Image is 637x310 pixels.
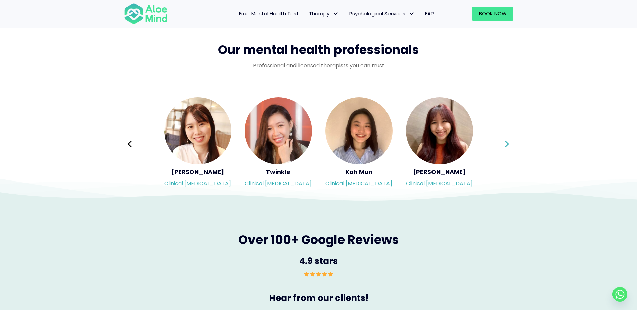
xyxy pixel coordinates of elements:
[164,168,231,176] h5: [PERSON_NAME]
[245,168,312,176] h5: Twinkle
[164,97,231,191] a: <h5>Kher Yin</h5><p>Clinical psychologist</p> [PERSON_NAME]Clinical [MEDICAL_DATA]
[472,7,513,21] a: Book Now
[325,168,393,176] h5: Kah Mun
[325,97,393,191] div: Slide 10 of 3
[238,231,399,248] span: Over 100+ Google Reviews
[124,62,513,69] p: Professional and licensed therapists you can trust
[331,9,341,19] span: Therapy: submenu
[425,10,434,17] span: EAP
[218,41,419,58] span: Our mental health professionals
[406,97,473,191] div: Slide 11 of 3
[176,7,439,21] nav: Menu
[328,271,333,277] img: ⭐
[309,10,339,17] span: Therapy
[349,10,415,17] span: Psychological Services
[322,271,327,277] img: ⭐
[316,271,321,277] img: ⭐
[245,97,312,164] img: <h5>Twinkle</h5><p>Clinical psychologist</p>
[479,10,507,17] span: Book Now
[304,271,309,277] img: ⭐
[325,97,393,191] a: <h5>Kah Mun</h5><p>Clinical psychologist</p> Kah MunClinical [MEDICAL_DATA]
[304,7,344,21] a: TherapyTherapy: submenu
[406,97,473,191] a: <h5>Jean</h5><p>Clinical psychologist</p> [PERSON_NAME]Clinical [MEDICAL_DATA]
[406,97,473,164] img: <h5>Jean</h5><p>Clinical psychologist</p>
[164,97,231,191] div: Slide 8 of 3
[164,97,231,164] img: <h5>Kher Yin</h5><p>Clinical psychologist</p>
[344,7,420,21] a: Psychological ServicesPsychological Services: submenu
[407,9,417,19] span: Psychological Services: submenu
[299,255,338,267] span: 4.9 stars
[269,292,368,304] span: Hear from our clients!
[239,10,299,17] span: Free Mental Health Test
[310,271,315,277] img: ⭐
[234,7,304,21] a: Free Mental Health Test
[406,168,473,176] h5: [PERSON_NAME]
[245,97,312,191] a: <h5>Twinkle</h5><p>Clinical psychologist</p> TwinkleClinical [MEDICAL_DATA]
[612,287,627,302] a: Whatsapp
[325,97,393,164] img: <h5>Kah Mun</h5><p>Clinical psychologist</p>
[245,97,312,191] div: Slide 9 of 3
[420,7,439,21] a: EAP
[124,3,168,25] img: Aloe mind Logo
